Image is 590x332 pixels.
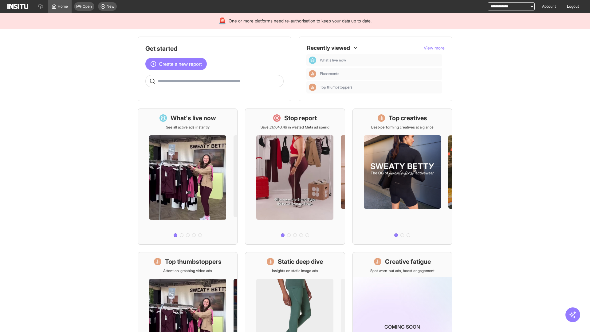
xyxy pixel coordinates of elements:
h1: What's live now [171,114,216,122]
span: Create a new report [159,60,202,68]
a: Top creativesBest-performing creatives at a glance [352,109,452,245]
span: Top thumbstoppers [320,85,352,90]
a: Stop reportSave £17,640.46 in wasted Meta ad spend [245,109,345,245]
button: Create a new report [145,58,207,70]
span: Top thumbstoppers [320,85,440,90]
h1: Top creatives [389,114,427,122]
span: What's live now [320,58,440,63]
div: Dashboard [309,57,316,64]
button: View more [424,45,445,51]
span: Home [58,4,68,9]
span: Placements [320,71,440,76]
h1: Static deep dive [278,257,323,266]
p: See all active ads instantly [166,125,210,130]
div: Insights [309,70,316,77]
span: Open [83,4,92,9]
span: What's live now [320,58,346,63]
h1: Get started [145,44,284,53]
span: New [107,4,114,9]
p: Attention-grabbing video ads [163,268,212,273]
div: Insights [309,84,316,91]
span: One or more platforms need re-authorisation to keep your data up to date. [229,18,372,24]
p: Best-performing creatives at a glance [371,125,434,130]
span: Placements [320,71,339,76]
h1: Stop report [284,114,317,122]
img: Logo [7,4,28,9]
a: What's live nowSee all active ads instantly [138,109,238,245]
p: Insights on static image ads [272,268,318,273]
span: View more [424,45,445,50]
h1: Top thumbstoppers [165,257,222,266]
div: 🚨 [218,17,226,25]
p: Save £17,640.46 in wasted Meta ad spend [261,125,329,130]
